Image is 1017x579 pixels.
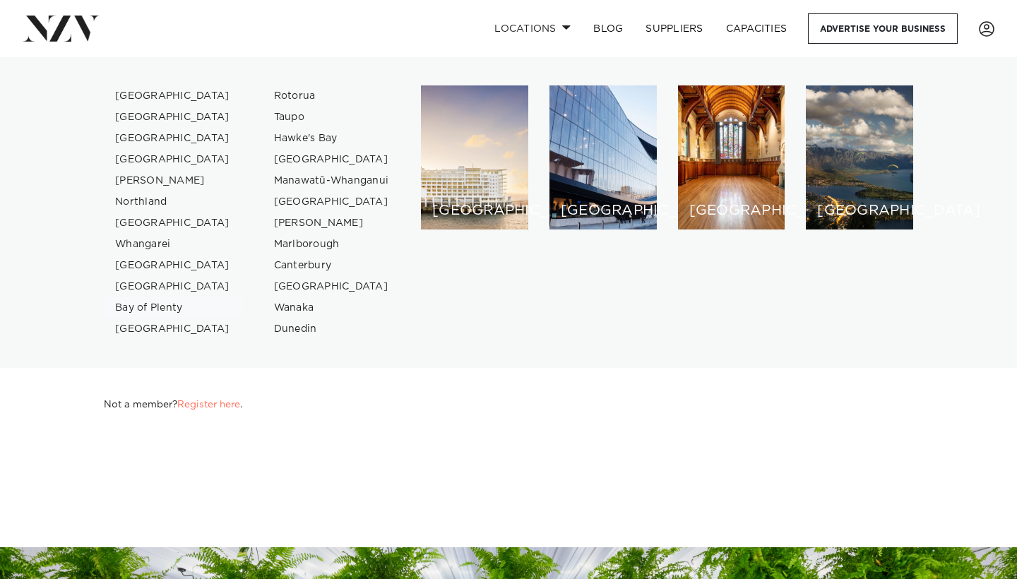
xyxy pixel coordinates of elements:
a: [GEOGRAPHIC_DATA] [104,318,242,340]
h4: Not a member? . [104,399,242,410]
a: BLOG [582,13,634,44]
a: [GEOGRAPHIC_DATA] [104,213,242,234]
a: Whangarei [104,234,242,255]
a: [GEOGRAPHIC_DATA] [104,276,242,297]
a: Dunedin [263,318,400,340]
a: [GEOGRAPHIC_DATA] [104,149,242,170]
a: Wellington venues [GEOGRAPHIC_DATA] [549,85,657,229]
a: [GEOGRAPHIC_DATA] [104,128,242,149]
a: Christchurch venues [GEOGRAPHIC_DATA] [678,85,785,229]
h6: [GEOGRAPHIC_DATA] [817,203,902,218]
a: Northland [104,191,242,213]
a: SUPPLIERS [634,13,714,44]
a: Queenstown venues [GEOGRAPHIC_DATA] [806,85,913,229]
a: Register here [177,400,240,410]
a: Auckland venues [GEOGRAPHIC_DATA] [421,85,528,229]
h6: [GEOGRAPHIC_DATA] [561,203,646,218]
a: Marlborough [263,234,400,255]
a: [GEOGRAPHIC_DATA] [263,191,400,213]
a: [PERSON_NAME] [104,170,242,191]
a: Canterbury [263,255,400,276]
a: Rotorua [263,85,400,107]
a: [GEOGRAPHIC_DATA] [104,255,242,276]
a: Bay of Plenty [104,297,242,318]
a: [GEOGRAPHIC_DATA] [104,85,242,107]
a: [PERSON_NAME] [263,213,400,234]
a: Wanaka [263,297,400,318]
a: Manawatū-Whanganui [263,170,400,191]
a: [GEOGRAPHIC_DATA] [263,149,400,170]
a: Capacities [715,13,799,44]
a: Taupo [263,107,400,128]
h6: [GEOGRAPHIC_DATA] [432,203,517,218]
a: [GEOGRAPHIC_DATA] [104,107,242,128]
a: [GEOGRAPHIC_DATA] [263,276,400,297]
img: nzv-logo.png [23,16,100,41]
a: Locations [483,13,582,44]
a: Hawke's Bay [263,128,400,149]
a: Advertise your business [808,13,958,44]
h6: [GEOGRAPHIC_DATA] [689,203,774,218]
